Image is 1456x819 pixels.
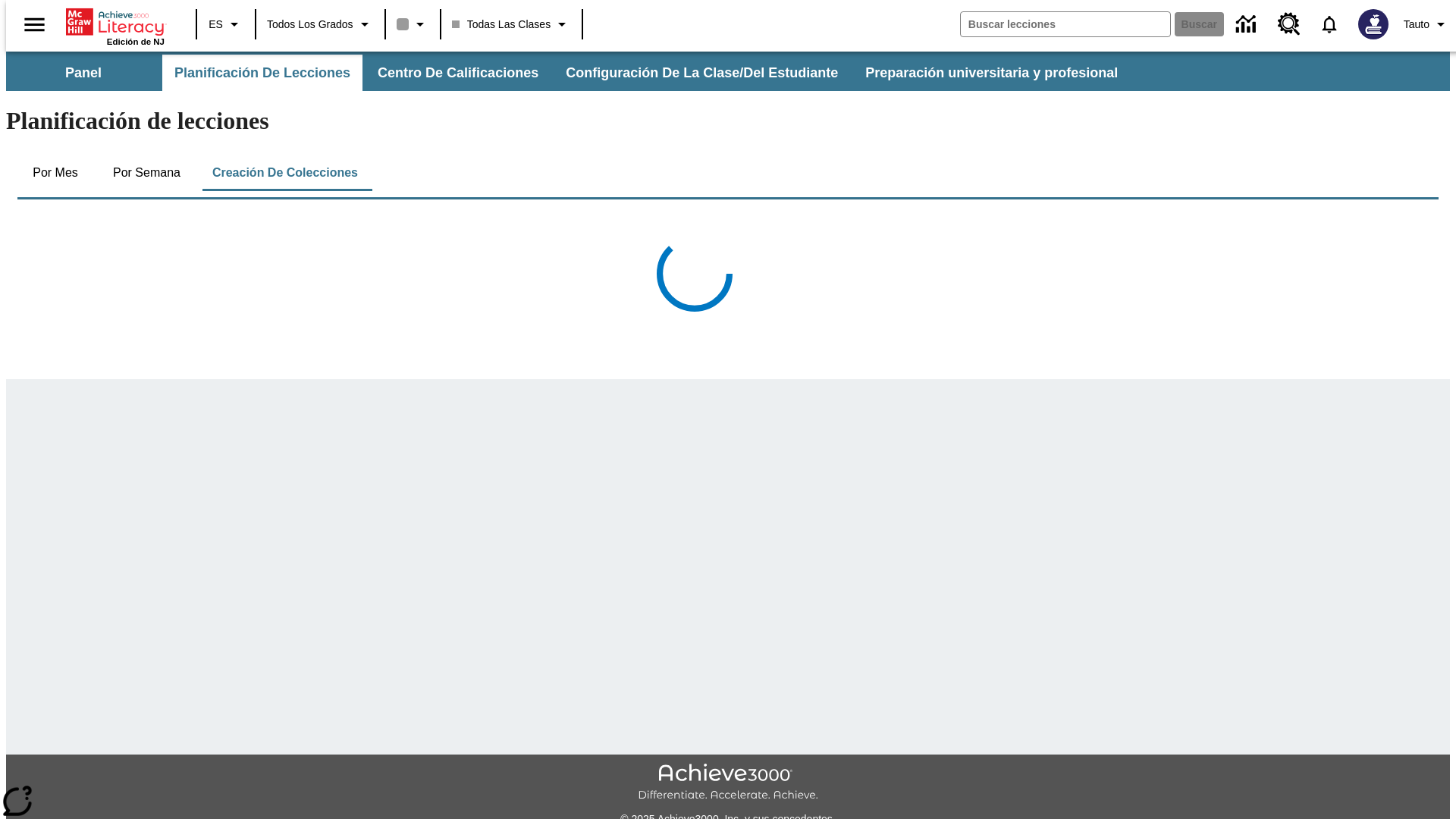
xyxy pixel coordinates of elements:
[1358,9,1389,39] img: Avatar
[1310,5,1349,44] a: Notificaciones
[101,155,193,191] button: Por semana
[1227,4,1269,45] a: Centro de información
[202,11,250,38] button: Lenguaje: ES, Selecciona un idioma
[209,17,223,33] span: ES
[267,17,353,33] span: Todos los grados
[66,5,165,46] div: Portada
[554,55,850,91] button: Configuración de la clase/del estudiante
[107,37,165,46] span: Edición de NJ
[6,107,1450,135] h1: Planificación de lecciones
[162,55,362,91] button: Planificación de lecciones
[1269,4,1310,45] a: Centro de recursos, Se abrirá en una pestaña nueva.
[446,11,578,38] button: Clase: Todas las clases, Selecciona una clase
[638,764,818,802] img: Achieve3000 Differentiate Accelerate Achieve
[1349,5,1398,44] button: Escoja un nuevo avatar
[853,55,1130,91] button: Preparación universitaria y profesional
[6,52,1450,91] div: Subbarra de navegación
[8,55,159,91] button: Panel
[452,17,551,33] span: Todas las clases
[1404,17,1429,33] span: Tauto
[366,55,551,91] button: Centro de calificaciones
[66,7,165,37] a: Portada
[17,155,93,191] button: Por mes
[200,155,370,191] button: Creación de colecciones
[961,12,1170,36] input: Buscar campo
[12,2,57,47] button: Abrir el menú lateral
[6,55,1131,91] div: Subbarra de navegación
[1398,11,1456,38] button: Perfil/Configuración
[261,11,380,38] button: Grado: Todos los grados, Elige un grado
